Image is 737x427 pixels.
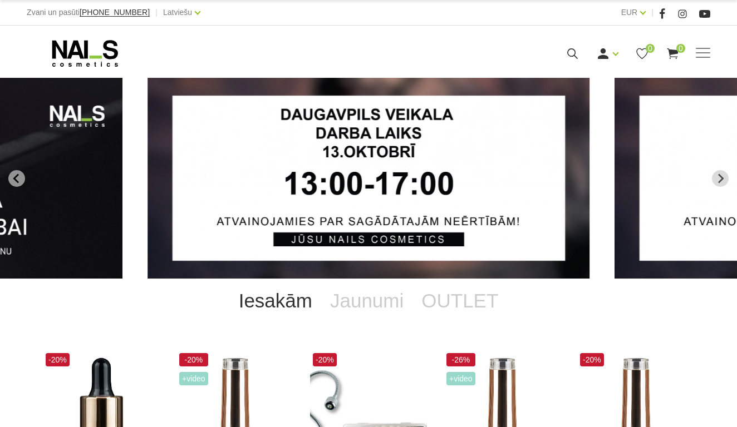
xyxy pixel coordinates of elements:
[412,279,507,323] a: OUTLET
[666,47,680,61] a: 0
[712,170,729,187] button: Next slide
[580,353,604,366] span: -20%
[179,353,208,366] span: -20%
[646,44,655,53] span: 0
[446,372,475,385] span: +Video
[80,8,150,17] a: [PHONE_NUMBER]
[651,6,654,19] span: |
[635,47,649,61] a: 0
[46,353,70,366] span: -20%
[446,353,475,366] span: -26%
[148,78,589,279] li: 1 of 13
[321,279,412,323] a: Jaunumi
[155,6,158,19] span: |
[179,372,208,385] span: +Video
[27,6,150,19] div: Zvani un pasūti
[676,44,685,53] span: 0
[313,353,337,366] span: -20%
[8,170,25,187] button: Go to last slide
[163,6,192,19] a: Latviešu
[621,6,638,19] a: EUR
[230,279,321,323] a: Iesakām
